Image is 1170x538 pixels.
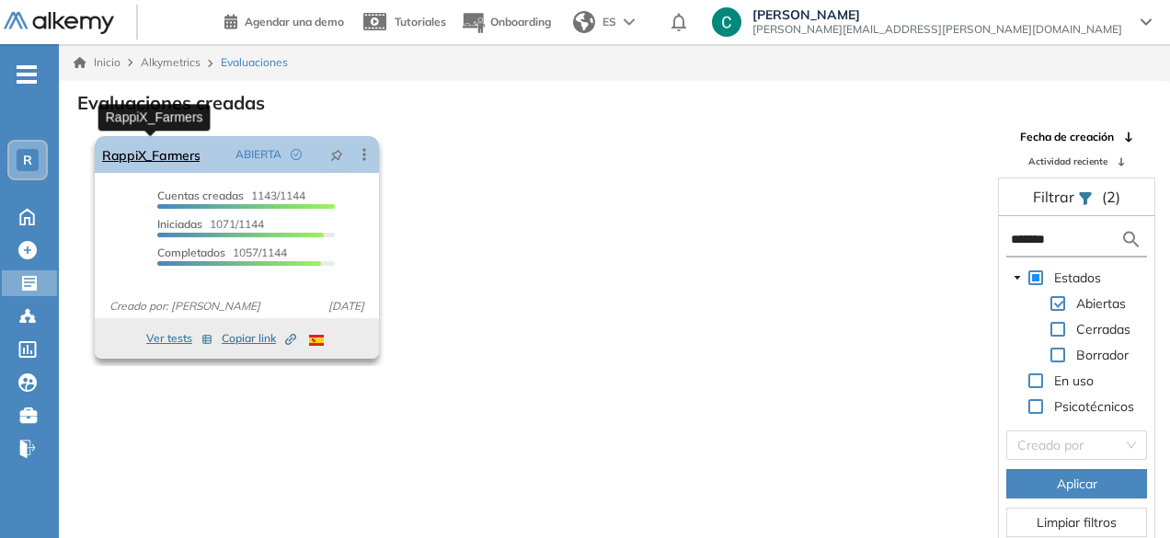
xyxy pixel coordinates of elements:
[235,146,281,163] span: ABIERTA
[222,330,296,347] span: Copiar link
[157,217,264,231] span: 1071/1144
[17,73,37,76] i: -
[752,7,1122,22] span: [PERSON_NAME]
[1120,228,1142,251] img: search icon
[1033,188,1078,206] span: Filtrar
[23,153,32,167] span: R
[573,11,595,33] img: world
[291,149,302,160] span: check-circle
[309,335,324,346] img: ESP
[316,140,357,169] button: pushpin
[330,147,343,162] span: pushpin
[157,189,305,202] span: 1143/1144
[245,15,344,29] span: Agendar una demo
[1102,186,1120,208] span: (2)
[222,327,296,349] button: Copiar link
[624,18,635,26] img: arrow
[1076,295,1126,312] span: Abiertas
[1050,267,1105,289] span: Estados
[1020,129,1114,145] span: Fecha de creación
[4,12,114,35] img: Logo
[1006,469,1147,498] button: Aplicar
[157,246,225,259] span: Completados
[1054,269,1101,286] span: Estados
[74,54,120,71] a: Inicio
[1054,372,1094,389] span: En uso
[157,217,202,231] span: Iniciadas
[1076,347,1129,363] span: Borrador
[1050,395,1138,418] span: Psicotécnicos
[752,22,1122,37] span: [PERSON_NAME][EMAIL_ADDRESS][PERSON_NAME][DOMAIN_NAME]
[1057,474,1097,494] span: Aplicar
[1076,321,1130,338] span: Cerradas
[98,104,211,131] div: RappiX_Farmers
[157,246,287,259] span: 1057/1144
[1072,292,1130,315] span: Abiertas
[602,14,616,30] span: ES
[1050,370,1097,392] span: En uso
[1037,512,1117,532] span: Limpiar filtros
[395,15,446,29] span: Tutoriales
[1006,508,1147,537] button: Limpiar filtros
[461,3,551,42] button: Onboarding
[141,55,201,69] span: Alkymetrics
[102,136,200,173] a: RappiX_Farmers
[1072,318,1134,340] span: Cerradas
[102,298,268,315] span: Creado por: [PERSON_NAME]
[1054,398,1134,415] span: Psicotécnicos
[157,189,244,202] span: Cuentas creadas
[1013,273,1022,282] span: caret-down
[1072,344,1132,366] span: Borrador
[1028,155,1107,168] span: Actividad reciente
[77,92,265,114] h3: Evaluaciones creadas
[321,298,372,315] span: [DATE]
[221,54,288,71] span: Evaluaciones
[490,15,551,29] span: Onboarding
[224,9,344,31] a: Agendar una demo
[146,327,212,349] button: Ver tests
